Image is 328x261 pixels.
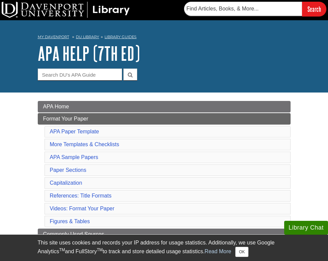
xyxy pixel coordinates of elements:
span: Format Your Paper [43,116,88,122]
button: Library Chat [284,221,328,235]
a: Format Your Paper [38,113,291,125]
sup: TM [59,247,65,252]
a: Capitalization [50,180,82,186]
input: Search DU's APA Guide [38,69,122,80]
a: Read More [205,249,231,254]
a: APA Sample Papers [50,154,98,160]
a: My Davenport [38,34,69,40]
sup: TM [97,247,102,252]
nav: breadcrumb [38,32,291,43]
input: Search [302,2,326,16]
img: DU Library [2,2,130,18]
a: Commonly Used Sources [38,229,291,240]
a: APA Paper Template [50,129,99,134]
a: APA Home [38,101,291,112]
input: Find Articles, Books, & More... [184,2,302,16]
div: This site uses cookies and records your IP address for usage statistics. Additionally, we use Goo... [38,239,291,257]
a: References: Title Formats [50,193,112,199]
a: DU Library [76,34,99,39]
a: Videos: Format Your Paper [50,206,115,211]
a: Figures & Tables [50,218,90,224]
a: APA Help (7th Ed) [38,43,140,64]
span: APA Home [43,104,69,109]
a: More Templates & Checklists [50,141,119,147]
button: Close [235,247,248,257]
form: Searches DU Library's articles, books, and more [184,2,326,16]
span: Commonly Used Sources [43,231,104,237]
a: Paper Sections [50,167,87,173]
a: Library Guides [105,34,137,39]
